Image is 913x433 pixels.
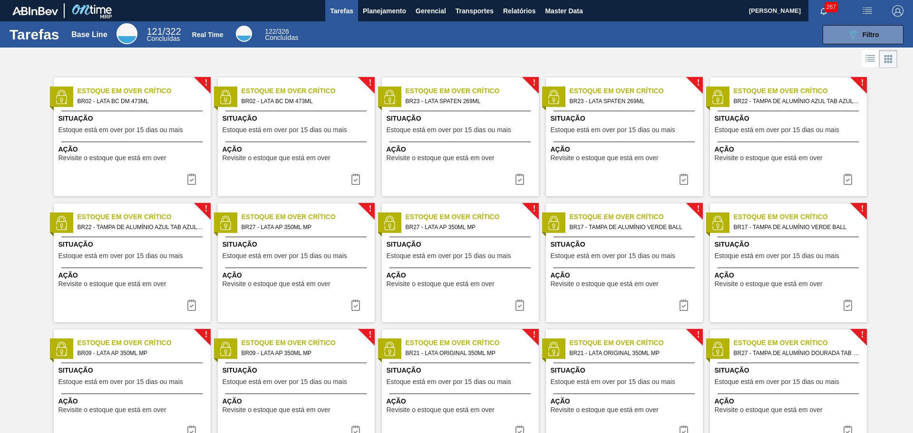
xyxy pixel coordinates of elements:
span: Estoque está em over por 15 dias ou mais [58,378,183,385]
span: Revisite o estoque que está em over [223,280,330,288]
span: Situação [223,114,372,124]
div: Completar tarefa: 29707842 [344,170,367,189]
span: BR21 - LATA ORIGINAL 350ML MP [406,348,531,358]
span: Ação [58,144,208,154]
img: icon-task complete [514,299,525,311]
span: Situação [58,114,208,124]
span: Estoque está em over por 15 dias ou mais [58,126,183,134]
span: BR27 - LATA AP 350ML MP [242,222,367,232]
span: Revisite o estoque que está em over [551,280,659,288]
span: Transportes [456,5,494,17]
span: Situação [551,114,700,124]
span: Tarefas [330,5,353,17]
img: status [218,342,233,356]
span: ! [533,205,535,212]
span: BR23 - LATA SPATEN 269ML [570,96,695,106]
span: Revisite o estoque que está em over [715,280,823,288]
span: Revisite o estoque que está em over [223,154,330,162]
div: Completar tarefa: 29707869 [344,296,367,315]
span: Revisite o estoque que está em over [387,406,495,414]
div: Completar tarefa: 29707842 [180,170,203,189]
span: Estoque em Over Crítico [570,338,703,348]
button: Filtro [823,25,903,44]
img: Logout [892,5,903,17]
img: status [546,216,561,230]
span: ! [204,205,207,212]
img: icon-task complete [678,173,690,185]
span: Estoque está em over por 15 dias ou mais [387,378,511,385]
span: Revisite o estoque que está em over [58,154,166,162]
img: status [710,90,725,104]
img: status [382,90,397,104]
span: BR02 - LATA BC DM 473ML [78,96,203,106]
img: status [710,342,725,356]
span: ! [204,79,207,87]
img: status [218,216,233,230]
span: Revisite o estoque que está em over [715,406,823,414]
span: Estoque está em over por 15 dias ou mais [58,252,183,260]
span: Estoque está em over por 15 dias ou mais [715,126,839,134]
span: Situação [387,366,536,375]
span: ! [861,205,864,212]
button: icon-task complete [344,296,367,315]
span: 267 [825,2,838,12]
span: Revisite o estoque que está em over [387,280,495,288]
span: Estoque em Over Crítico [242,86,375,96]
img: status [546,342,561,356]
button: icon-task complete [344,170,367,189]
span: Estoque em Over Crítico [406,86,539,96]
span: BR27 - LATA AP 350ML MP [406,222,531,232]
span: BR17 - TAMPA DE ALUMÍNIO VERDE BALL [734,222,859,232]
span: BR09 - LATA AP 350ML MP [242,348,367,358]
span: Ação [551,144,700,154]
img: icon-task complete [842,299,854,311]
span: Revisite o estoque que está em over [58,406,166,414]
span: ! [861,79,864,87]
div: Completar tarefa: 29707869 [508,296,531,315]
span: Situação [223,366,372,375]
span: Concluídas [265,34,298,41]
span: Revisite o estoque que está em over [551,406,659,414]
span: Ação [551,396,700,406]
span: BR09 - LATA AP 350ML MP [78,348,203,358]
span: Ação [223,144,372,154]
span: BR22 - TAMPA DE ALUMÍNIO AZUL TAB AZUL BALL [734,96,859,106]
span: Revisite o estoque que está em over [387,154,495,162]
div: Base Line [71,30,107,39]
span: Revisite o estoque que está em over [58,280,166,288]
span: BR02 - LATA BC DM 473ML [242,96,367,106]
span: Concluídas [147,35,180,42]
div: Base Line [117,23,137,44]
span: Revisite o estoque que está em over [715,154,823,162]
span: Estoque está em over por 15 dias ou mais [551,378,675,385]
img: icon-task complete [350,299,361,311]
img: icon-task complete [350,173,361,185]
span: Ação [387,144,536,154]
span: Ação [223,396,372,406]
span: Ação [223,270,372,280]
span: Estoque está em over por 15 dias ou mais [715,252,839,260]
span: Estoque está em over por 15 dias ou mais [223,252,347,260]
div: Completar tarefa: 29707855 [508,170,531,189]
span: Ação [715,144,864,154]
span: ! [369,79,371,87]
span: Situação [387,240,536,250]
span: Ação [58,270,208,280]
button: icon-task complete [836,296,859,315]
button: icon-task complete [508,296,531,315]
img: status [54,216,68,230]
span: ! [861,331,864,338]
span: BR23 - LATA SPATEN 269ML [406,96,531,106]
div: Real Time [192,31,223,38]
div: Real Time [265,29,298,41]
span: Estoque em Over Crítico [570,86,703,96]
span: ! [697,331,699,338]
span: BR21 - LATA ORIGINAL 350ML MP [570,348,695,358]
span: Situação [387,114,536,124]
img: icon-task complete [678,299,690,311]
span: Situação [223,240,372,250]
span: ! [369,331,371,338]
span: Estoque está em over por 15 dias ou mais [223,378,347,385]
img: icon-task complete [186,299,197,311]
button: icon-task complete [672,170,695,189]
